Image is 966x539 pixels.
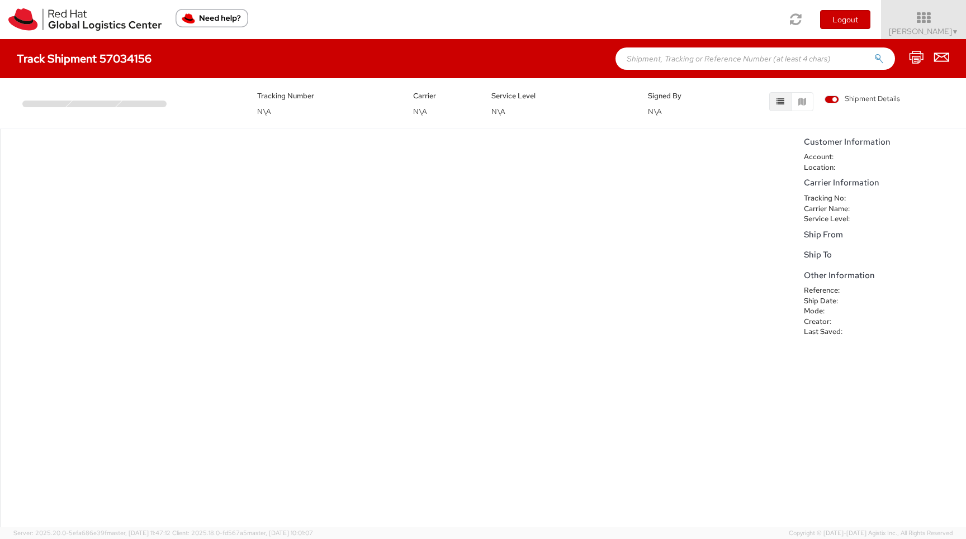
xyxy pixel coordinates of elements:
button: Need help? [176,9,248,27]
h5: Customer Information [804,137,960,147]
dt: Last Saved: [795,327,868,337]
dt: Account: [795,152,868,163]
h5: Carrier [413,92,475,100]
span: N\A [413,107,427,116]
h5: Tracking Number [257,92,397,100]
button: Logout [820,10,870,29]
input: Shipment, Tracking or Reference Number (at least 4 chars) [615,47,895,70]
dt: Creator: [795,317,868,327]
span: ▼ [952,27,959,36]
dt: Reference: [795,285,868,296]
span: N\A [257,107,271,116]
span: master, [DATE] 10:01:07 [247,529,313,537]
label: Shipment Details [825,94,900,106]
h5: Ship To [804,250,960,260]
dt: Carrier Name: [795,204,868,214]
span: N\A [491,107,505,116]
h5: Service Level [491,92,631,100]
dt: Service Level: [795,214,868,225]
dt: Tracking No: [795,193,868,204]
h5: Signed By [648,92,709,100]
span: Client: 2025.18.0-fd567a5 [172,529,313,537]
span: N\A [648,107,662,116]
span: master, [DATE] 11:47:12 [107,529,171,537]
h5: Carrier Information [804,178,960,188]
h5: Ship From [804,230,960,240]
span: Server: 2025.20.0-5efa686e39f [13,529,171,537]
span: Shipment Details [825,94,900,104]
h4: Track Shipment 57034156 [17,53,151,65]
span: [PERSON_NAME] [889,26,959,36]
img: rh-logistics-00dfa346123c4ec078e1.svg [8,8,162,31]
dt: Ship Date: [795,296,868,307]
dt: Mode: [795,306,868,317]
h5: Other Information [804,271,960,280]
dt: Location: [795,163,868,173]
span: Copyright © [DATE]-[DATE] Agistix Inc., All Rights Reserved [789,529,953,538]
